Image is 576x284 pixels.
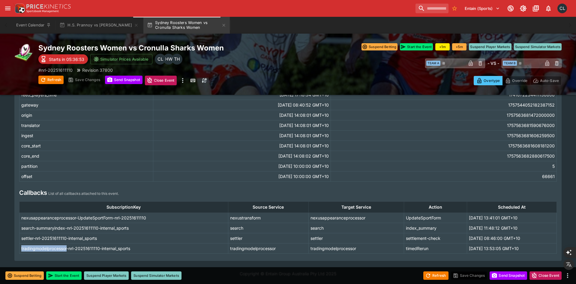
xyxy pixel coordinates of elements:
td: 1757563681590676000 [331,120,556,130]
button: Notifications [543,3,554,14]
td: tradingmodelprocessor-nrl-20251611110-internal_sports [19,243,228,253]
img: PriceKinetics [26,4,71,9]
td: tradingmodelprocessor [228,243,308,253]
button: more [179,76,186,85]
td: [DATE] 10:00:00 GMT+10 [153,171,331,181]
p: List of all callbacks attached to this event. [48,191,119,197]
td: core_end [19,151,153,161]
button: Send Snapshot [490,271,527,280]
input: search [415,4,448,13]
td: settler [308,233,404,243]
p: Override [512,77,527,84]
button: Close Event [145,76,177,85]
button: Suspend Simulator Markets [131,271,181,280]
div: Todd Henderson [172,54,182,65]
button: Suspend Betting [5,271,44,280]
td: ingest [19,130,153,140]
td: 1757544052182387152 [331,100,556,110]
div: Start From [474,76,562,85]
button: Close Event [529,271,562,280]
td: 5 [331,161,556,171]
button: Simulator Prices Available [90,54,152,64]
td: 1757563681472000000 [331,110,556,120]
td: index_summary [404,223,467,233]
td: settler-nrl-20251611110-internal_sports [19,233,228,243]
button: Suspend Player Markets [469,43,511,50]
button: Refresh [423,271,448,280]
button: Connected to PK [505,3,516,14]
td: [DATE] 14:08:01 GMT+10 [153,110,331,120]
button: Select Tenant [461,4,503,13]
button: Send Snapshot [105,76,142,84]
th: Action [404,201,467,213]
button: Chad Liu [556,2,569,15]
td: [DATE] 08:40:52 GMT+10 [153,100,331,110]
button: H.S. Prannoy vs [PERSON_NAME] [56,17,142,34]
button: Start the Event [46,271,82,280]
th: Scheduled At [467,201,557,213]
p: Overtype [484,77,500,84]
td: [DATE] 10:00:00 GMT+10 [153,161,331,171]
p: Revision 37800 [82,67,113,73]
td: partition [19,161,153,171]
td: [DATE] 08:46:00 GMT+10 [467,233,557,243]
button: Override [502,76,530,85]
td: settler [228,233,308,243]
td: core_start [19,140,153,151]
p: Copy To Clipboard [38,67,73,73]
button: Suspend Simulator Markets [514,43,562,50]
p: Starts in 05:36:53 [49,56,84,62]
td: nexustransform [228,213,308,223]
span: Team B [503,61,517,66]
td: [DATE] 14:08:02 GMT+10 [153,151,331,161]
td: search [308,223,404,233]
button: Start the Event [400,43,433,50]
button: Sydney Roosters Women vs Cronulla Sharks Women [143,17,230,34]
th: Target Service [308,201,404,213]
td: search [228,223,308,233]
div: Harry Walker [163,54,174,65]
td: [DATE] 13:41:01 GMT+10 [467,213,557,223]
td: nexusappearanceprocessor [308,213,404,223]
td: settlement-check [404,233,467,243]
button: more [564,272,571,279]
button: Auto-Save [530,76,562,85]
td: [DATE] 14:08:01 GMT+10 [153,130,331,140]
button: Suspend Betting [361,43,397,50]
td: tradingmodelprocessor [308,243,404,253]
button: Refresh [38,76,64,84]
button: open drawer [2,3,13,14]
td: UpdateSportForm [404,213,467,223]
img: Sportsbook Management [26,10,59,13]
button: +5m [452,43,466,50]
img: rugby_league.png [14,43,34,62]
th: SubscriptionKey [19,201,228,213]
td: [DATE] 14:08:01 GMT+10 [153,140,331,151]
h2: Copy To Clipboard [38,43,300,53]
td: 1757563682880617500 [331,151,556,161]
button: Event Calendar [13,17,55,34]
td: translator [19,120,153,130]
button: Overtype [474,76,502,85]
td: search-summaryindex-nrl-20251611110-internal_sports [19,223,228,233]
td: nexusappearanceprocessor-UpdateSportForm-nrl-20251611110 [19,213,228,223]
td: offset [19,171,153,181]
td: origin [19,110,153,120]
div: Chad Liu [155,54,166,65]
td: 1757563681608181200 [331,140,556,151]
td: timedRerun [404,243,467,253]
p: Auto-Save [540,77,559,84]
td: 1757563681606259500 [331,130,556,140]
td: [DATE] 13:53:05 GMT+10 [467,243,557,253]
button: +1m [435,43,450,50]
div: Chad Liu [557,4,567,13]
button: Toggle light/dark mode [518,3,529,14]
img: PriceKinetics Logo [13,2,25,14]
th: Source Service [228,201,308,213]
span: Team A [426,61,440,66]
td: [DATE] 14:08:01 GMT+10 [153,120,331,130]
h4: Callbacks [19,189,47,197]
td: [DATE] 11:48:12 GMT+10 [467,223,557,233]
td: 66661 [331,171,556,181]
button: No Bookmarks [450,4,459,13]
